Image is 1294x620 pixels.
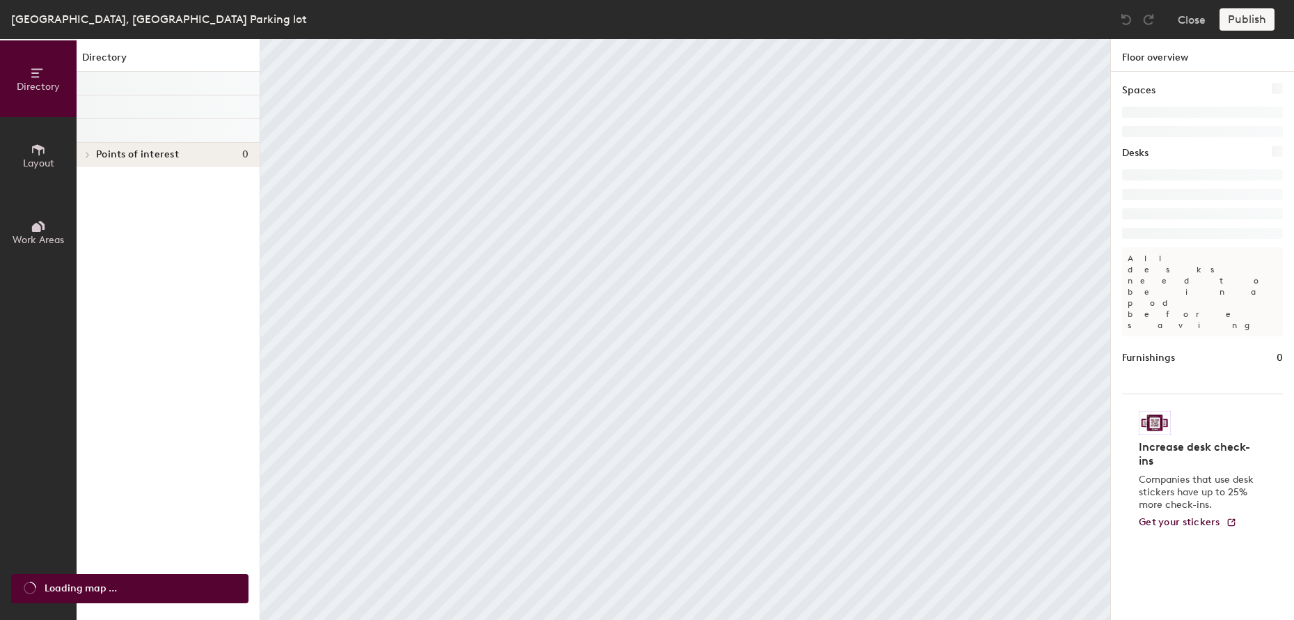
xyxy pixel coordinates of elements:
h1: 0 [1277,350,1283,366]
h1: Floor overview [1111,39,1294,72]
img: Undo [1119,13,1133,26]
img: Redo [1142,13,1155,26]
span: Points of interest [96,149,179,160]
img: Sticker logo [1139,411,1171,435]
span: Directory [17,81,60,93]
span: Get your stickers [1139,516,1220,528]
canvas: Map [260,39,1110,620]
h1: Directory [77,50,260,72]
span: 0 [242,149,248,160]
span: Work Areas [13,234,64,246]
span: Layout [23,157,54,169]
button: Close [1178,8,1206,31]
p: Companies that use desk stickers have up to 25% more check-ins. [1139,474,1258,511]
h1: Desks [1122,146,1149,161]
h1: Spaces [1122,83,1155,98]
span: Loading map ... [45,581,117,596]
h1: Furnishings [1122,350,1175,366]
a: Get your stickers [1139,517,1237,529]
p: All desks need to be in a pod before saving [1122,247,1283,336]
h4: Increase desk check-ins [1139,440,1258,468]
div: [GEOGRAPHIC_DATA], [GEOGRAPHIC_DATA] Parking lot [11,10,307,28]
